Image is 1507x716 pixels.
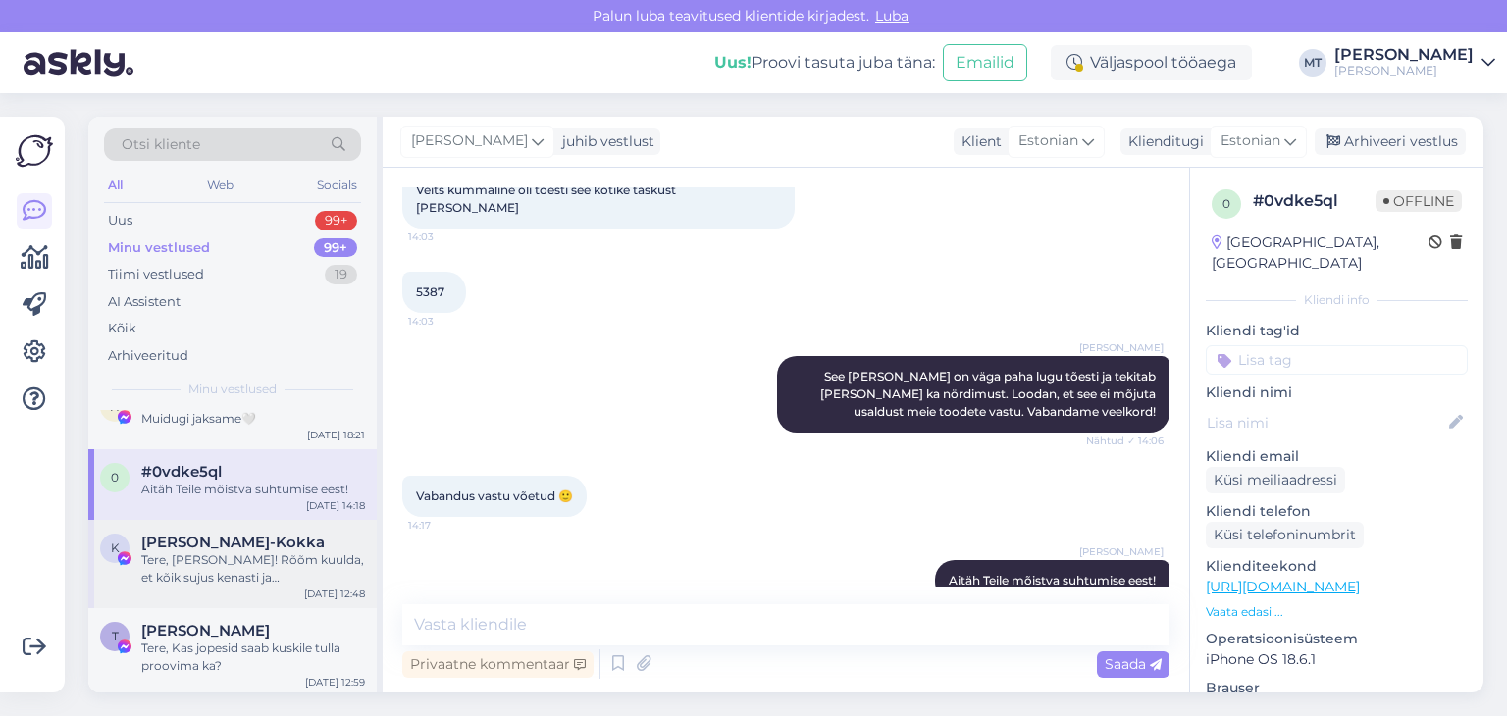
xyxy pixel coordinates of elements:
p: Operatsioonisüsteem [1206,629,1468,649]
div: Web [203,173,237,198]
div: [DATE] 12:48 [304,587,365,601]
b: Uus! [714,53,752,72]
img: Askly Logo [16,132,53,170]
span: 14:17 [408,518,482,533]
div: Klienditugi [1120,131,1204,152]
div: [PERSON_NAME] [1334,63,1474,78]
div: Uus [108,211,132,230]
div: Privaatne kommentaar [402,651,594,678]
div: [DATE] 12:59 [305,675,365,690]
span: Estonian [1221,130,1280,152]
span: 0 [1222,196,1230,211]
div: Kõik [108,319,136,338]
div: Klient [954,131,1002,152]
a: [PERSON_NAME][PERSON_NAME] [1334,47,1495,78]
div: [PERSON_NAME] [1334,47,1474,63]
div: [DATE] 14:18 [306,498,365,513]
span: Estonian [1018,130,1078,152]
span: Nähtud ✓ 14:06 [1086,434,1164,448]
span: Kadri Karula-Kokka [141,534,325,551]
p: Kliendi telefon [1206,501,1468,522]
p: Kliendi nimi [1206,383,1468,403]
span: Luba [869,7,914,25]
span: Vabandus vastu võetud 🙂 [416,488,573,503]
a: [URL][DOMAIN_NAME] [1206,578,1360,595]
input: Lisa tag [1206,345,1468,375]
input: Lisa nimi [1207,412,1445,434]
div: 19 [325,265,357,284]
div: # 0vdke5ql [1253,189,1376,213]
div: Küsi meiliaadressi [1206,467,1345,493]
p: Vaata edasi ... [1206,603,1468,621]
div: AI Assistent [108,292,181,312]
div: All [104,173,127,198]
span: [PERSON_NAME] [411,130,528,152]
span: 0 [111,470,119,485]
div: Proovi tasuta juba täna: [714,51,935,75]
span: Offline [1376,190,1462,212]
span: [PERSON_NAME] [1079,544,1164,559]
div: Arhiveeri vestlus [1315,128,1466,155]
div: Kliendi info [1206,291,1468,309]
div: juhib vestlust [554,131,654,152]
button: Emailid [943,44,1027,81]
div: Muidugi jaksame🤍 [141,410,365,428]
div: Aitäh Teile mõistva suhtumise eest! [141,481,365,498]
span: T [112,629,119,643]
p: Kliendi tag'id [1206,321,1468,341]
span: K [111,540,120,555]
div: MT [1299,49,1326,77]
div: Väljaspool tööaega [1051,45,1252,80]
span: 5387 [416,284,444,299]
span: Otsi kliente [122,134,200,155]
span: Aitäh Teile mõistva suhtumise eest! [949,573,1156,588]
div: Arhiveeritud [108,346,188,366]
div: Tere, [PERSON_NAME]! Rõõm kuulda, et kõik sujus kenasti ja [PERSON_NAME]. Soovime head kandmist! ... [141,551,365,587]
span: 14:03 [408,314,482,329]
div: Tere, Kas jopesid saab kuskile tulla proovima ka? [141,639,365,675]
div: [DATE] 18:21 [307,428,365,442]
span: 14:03 [408,230,482,244]
span: See [PERSON_NAME] on väga paha lugu tõesti ja tekitab [PERSON_NAME] ka nördimust. Loodan, et see ... [820,369,1159,419]
span: #0vdke5ql [141,463,222,481]
span: Triin Simmulson [141,622,270,639]
p: Klienditeekond [1206,556,1468,577]
div: Tiimi vestlused [108,265,204,284]
span: [PERSON_NAME] [1079,340,1164,355]
p: iPhone OS 18.6.1 [1206,649,1468,670]
p: Kliendi email [1206,446,1468,467]
div: 99+ [314,238,357,258]
div: Minu vestlused [108,238,210,258]
div: Socials [313,173,361,198]
div: Küsi telefoninumbrit [1206,522,1364,548]
div: 99+ [315,211,357,230]
span: Minu vestlused [188,381,277,398]
span: Saada [1105,655,1162,673]
div: [GEOGRAPHIC_DATA], [GEOGRAPHIC_DATA] [1212,232,1429,274]
p: Brauser [1206,678,1468,698]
